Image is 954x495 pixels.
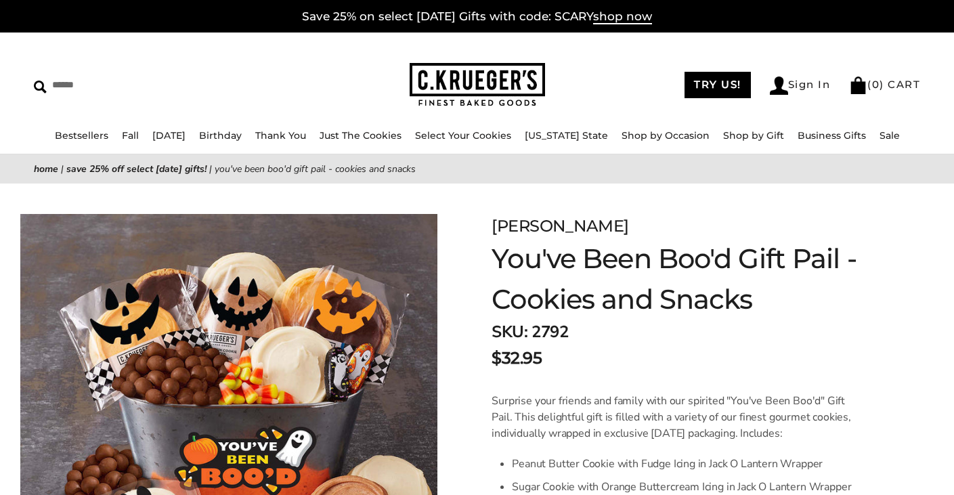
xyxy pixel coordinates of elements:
a: Sign In [770,77,831,95]
span: | [209,163,212,175]
div: [PERSON_NAME] [492,214,886,238]
a: Select Your Cookies [415,129,511,142]
a: Thank You [255,129,306,142]
span: 0 [872,78,880,91]
span: 2792 [532,321,568,343]
a: [DATE] [152,129,186,142]
a: Save 25% off Select [DATE] Gifts! [66,163,207,175]
span: | [61,163,64,175]
p: Surprise your friends and family with our spirited "You've Been Boo'd" Gift Pail. This delightful... [492,393,862,442]
span: shop now [593,9,652,24]
a: Bestsellers [55,129,108,142]
a: Home [34,163,58,175]
strong: SKU: [492,321,527,343]
h1: You've Been Boo'd Gift Pail - Cookies and Snacks [492,238,886,320]
a: TRY US! [685,72,751,98]
a: Birthday [199,129,242,142]
a: Sale [880,129,900,142]
span: $32.95 [492,346,542,370]
img: Account [770,77,788,95]
img: Search [34,81,47,93]
span: You've Been Boo'd Gift Pail - Cookies and Snacks [215,163,416,175]
a: Business Gifts [798,129,866,142]
nav: breadcrumbs [34,161,920,177]
img: C.KRUEGER'S [410,63,545,107]
a: Just The Cookies [320,129,402,142]
a: Shop by Occasion [622,129,710,142]
a: Shop by Gift [723,129,784,142]
li: Peanut Butter Cookie with Fudge Icing in Jack O Lantern Wrapper [512,452,862,475]
a: Fall [122,129,139,142]
img: Bag [849,77,867,94]
a: [US_STATE] State [525,129,608,142]
a: (0) CART [849,78,920,91]
input: Search [34,74,241,95]
a: Save 25% on select [DATE] Gifts with code: SCARYshop now [302,9,652,24]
